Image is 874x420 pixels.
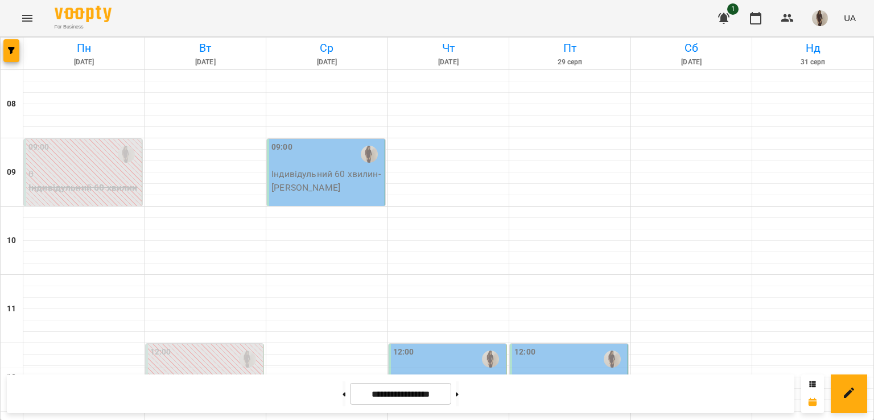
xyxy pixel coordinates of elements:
[7,234,16,247] h6: 10
[55,23,112,31] span: For Business
[633,39,751,57] h6: Сб
[28,141,50,154] label: 09:00
[271,167,382,194] p: Індивідульний 60 хвилин - [PERSON_NAME]
[239,351,256,368] img: Аделіна
[14,5,41,32] button: Menu
[28,167,139,181] p: 0
[7,303,16,315] h6: 11
[271,141,292,154] label: 09:00
[390,39,508,57] h6: Чт
[511,39,629,57] h6: Пт
[839,7,860,28] button: UA
[812,10,828,26] img: 9fb73f4f1665c455a0626d21641f5694.jpg
[28,181,139,195] p: Індивідульний 60 хвилин
[393,346,414,359] label: 12:00
[514,346,535,359] label: 12:00
[390,57,508,68] h6: [DATE]
[754,39,872,57] h6: Нд
[268,39,386,57] h6: Ср
[7,98,16,110] h6: 08
[361,146,378,163] img: Аделіна
[754,57,872,68] h6: 31 серп
[268,57,386,68] h6: [DATE]
[511,57,629,68] h6: 29 серп
[147,39,265,57] h6: Вт
[7,166,16,179] h6: 09
[844,12,856,24] span: UA
[55,6,112,22] img: Voopty Logo
[25,57,143,68] h6: [DATE]
[727,3,739,15] span: 1
[25,39,143,57] h6: Пн
[150,346,171,359] label: 12:00
[633,57,751,68] h6: [DATE]
[604,351,621,368] img: Аделіна
[482,351,499,368] img: Аделіна
[118,146,135,163] img: Аделіна
[147,57,265,68] h6: [DATE]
